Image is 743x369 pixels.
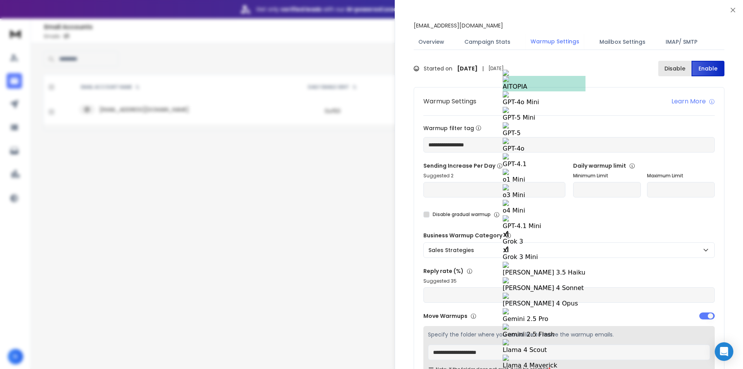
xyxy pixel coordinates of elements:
h1: Warmup Settings [423,97,476,106]
p: Business Warmup Category [423,232,715,239]
label: Minimum Limit [573,173,641,179]
label: Warmup filter tag [423,125,715,131]
div: Open Intercom Messenger [715,342,733,361]
div: [PERSON_NAME] 4 Sonnet [503,277,585,293]
p: Move Warmups [423,312,567,320]
p: Suggested 2 [423,173,565,179]
img: logo.svg [503,70,585,76]
button: Disable [658,61,692,76]
p: Sending Increase Per Day [423,162,565,170]
div: GPT-4o Mini [503,91,585,107]
div: GPT-4.1 Mini [503,215,585,231]
button: IMAP/ SMTP [661,33,702,50]
div: o1 Mini [503,169,585,184]
div: Started on [414,65,504,72]
div: o3 Mini [503,184,585,200]
img: gpt-black.svg [503,122,585,129]
p: Sales Strategies [428,246,477,254]
img: claude-35-sonnet.svg [503,277,585,283]
img: claude-35-opus.svg [503,293,585,299]
label: Maximum Limit [647,173,715,179]
div: Gemini 2.5 Flash [503,324,585,339]
strong: [DATE] [457,65,478,72]
img: gemini-15-pro.svg [503,308,585,314]
button: Enable [692,61,725,76]
div: [PERSON_NAME] 4 Opus [503,293,585,308]
img: gpt-black.svg [503,184,585,191]
button: DisableEnable [658,61,724,76]
button: Overview [414,33,449,50]
p: Specify the folder where you would like to move the warmup emails. [428,331,710,338]
img: gpt-black.svg [503,91,585,98]
div: Grok 3 Mini [503,246,585,262]
img: llama-33-70b.svg [503,339,585,345]
div: Gemini 2.5 Pro [503,308,585,324]
div: Grok 3 [503,231,585,246]
img: gemini-20-flash.svg [503,324,585,330]
div: [PERSON_NAME] 3.5 Haiku [503,262,585,277]
img: gpt-black.svg [503,200,585,206]
button: Warmup Settings [526,33,584,51]
button: Campaign Stats [460,33,515,50]
p: [EMAIL_ADDRESS][DOMAIN_NAME] [414,22,503,29]
div: GPT-5 [503,122,585,138]
div: o4 Mini [503,200,585,215]
button: Mailbox Settings [595,33,650,50]
img: llama-33-70b.svg [503,355,585,361]
img: gpt-black.svg [503,169,585,175]
p: Suggested 35 [423,278,715,284]
span: | [482,65,484,72]
label: Disable gradual warmup [433,211,491,218]
div: AITOPIA [503,76,585,91]
div: GPT-5 Mini [503,107,585,122]
div: Llama 4 Scout [503,339,585,355]
div: GPT-4o [503,138,585,153]
p: Reply rate (%) [423,267,715,275]
div: GPT-4.1 [503,153,585,169]
span: [DATE] [488,65,504,72]
img: logo.svg [503,76,585,82]
img: gpt-black.svg [503,107,585,113]
img: gpt-black.svg [503,138,585,144]
img: claude-35-haiku.svg [503,262,585,268]
img: gpt-black.svg [503,215,585,221]
p: Daily warmup limit [573,162,715,170]
img: gpt-black.svg [503,153,585,160]
a: Learn More [671,97,715,106]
